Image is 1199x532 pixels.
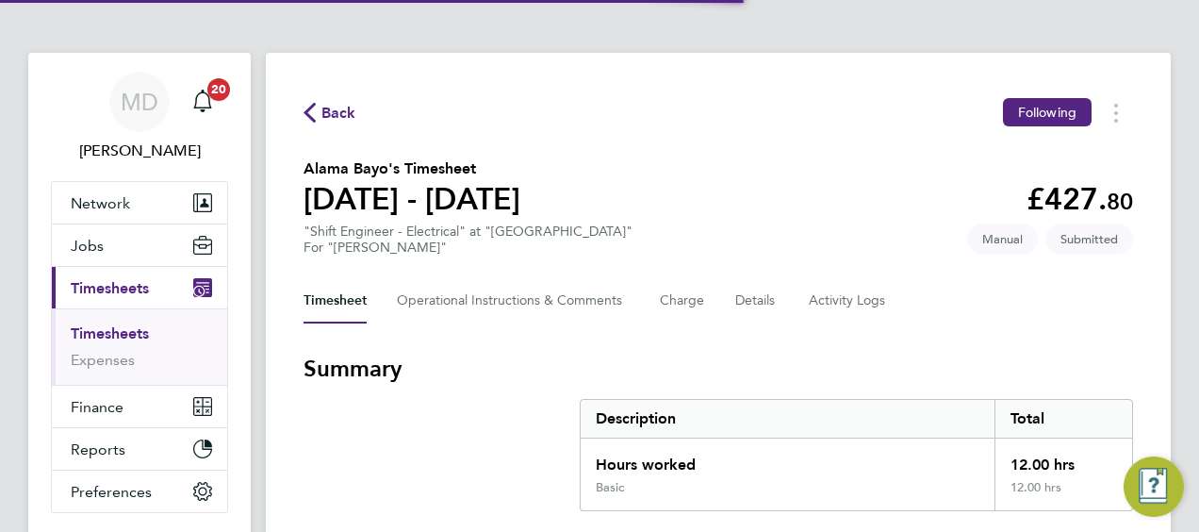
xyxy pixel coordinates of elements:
div: Hours worked [581,439,994,480]
button: Reports [52,428,227,470]
button: Details [735,278,779,324]
button: Jobs [52,224,227,266]
span: Mark Davies [51,140,228,162]
span: Following [1018,104,1076,121]
button: Timesheets [52,267,227,308]
span: 20 [207,78,230,101]
div: 12.00 hrs [994,480,1132,510]
span: Jobs [71,237,104,255]
div: 12.00 hrs [994,439,1132,480]
button: Activity Logs [809,278,888,324]
button: Preferences [52,471,227,512]
h2: Alama Bayo's Timesheet [304,158,520,180]
h3: Summary [304,354,1133,384]
div: Total [994,400,1132,438]
button: Operational Instructions & Comments [397,278,630,324]
span: MD [121,90,158,114]
span: This timesheet was manually created. [967,224,1038,255]
button: Network [52,182,227,224]
span: Network [71,194,130,212]
div: Basic [596,480,624,495]
span: This timesheet is Submitted. [1045,224,1133,255]
app-decimal: £427. [1027,181,1133,217]
button: Timesheet [304,278,367,324]
div: For "[PERSON_NAME]" [304,240,632,256]
div: Description [581,400,994,438]
a: Timesheets [71,324,149,342]
div: "Shift Engineer - Electrical" at "[GEOGRAPHIC_DATA]" [304,224,632,256]
div: Summary [580,399,1133,511]
a: Expenses [71,351,135,369]
button: Following [1003,98,1092,126]
span: Preferences [71,483,152,501]
div: Timesheets [52,308,227,385]
button: Charge [660,278,705,324]
span: Timesheets [71,279,149,297]
a: 20 [184,72,222,132]
span: 80 [1107,188,1133,215]
button: Timesheets Menu [1099,98,1133,127]
button: Back [304,101,356,125]
span: Back [321,102,356,125]
span: Reports [71,441,125,458]
h1: [DATE] - [DATE] [304,180,520,218]
a: MD[PERSON_NAME] [51,72,228,162]
button: Engage Resource Center [1124,457,1184,517]
button: Finance [52,386,227,427]
span: Finance [71,398,123,416]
